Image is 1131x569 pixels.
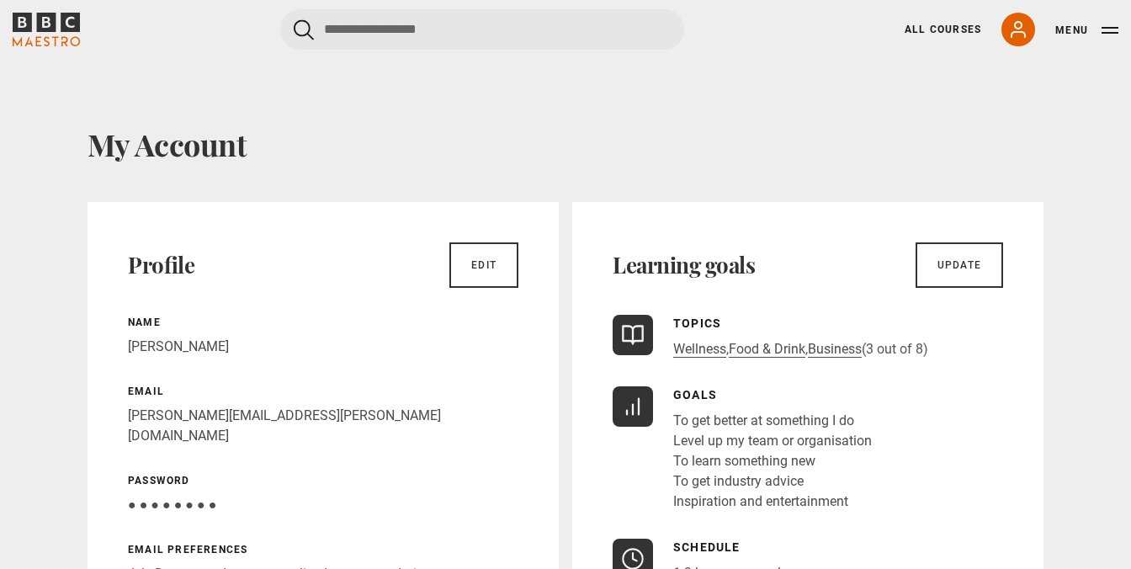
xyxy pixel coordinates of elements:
a: Business [808,341,862,358]
p: [PERSON_NAME][EMAIL_ADDRESS][PERSON_NAME][DOMAIN_NAME] [128,406,518,446]
p: Goals [673,386,872,404]
span: ● ● ● ● ● ● ● ● [128,497,216,513]
p: Email [128,384,518,399]
li: Level up my team or organisation [673,431,872,451]
a: Wellness [673,341,726,358]
p: Name [128,315,518,330]
li: Inspiration and entertainment [673,492,872,512]
h1: My Account [88,126,1043,162]
input: Search [280,9,684,50]
button: Toggle navigation [1055,22,1118,39]
a: Food & Drink [729,341,805,358]
p: , , (3 out of 8) [673,339,928,359]
svg: BBC Maestro [13,13,80,46]
p: Password [128,473,518,488]
p: [PERSON_NAME] [128,337,518,357]
a: Update [916,242,1003,288]
p: Email preferences [128,542,518,557]
p: Topics [673,315,928,332]
a: Edit [449,242,518,288]
h2: Profile [128,252,194,279]
p: Schedule [673,539,784,556]
h2: Learning goals [613,252,755,279]
button: Submit the search query [294,19,314,40]
li: To get better at something I do [673,411,872,431]
li: To learn something new [673,451,872,471]
li: To get industry advice [673,471,872,492]
a: All Courses [905,22,981,37]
